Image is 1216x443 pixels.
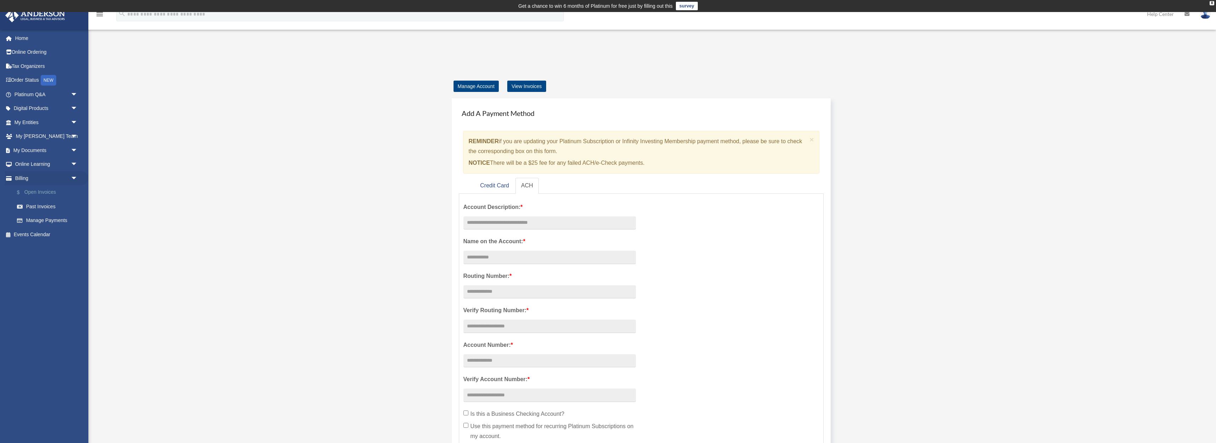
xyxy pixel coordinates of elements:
[118,10,126,17] i: search
[518,2,673,10] div: Get a chance to win 6 months of Platinum for free just by filling out this
[10,185,88,200] a: $Open Invoices
[463,271,636,281] label: Routing Number:
[10,214,85,228] a: Manage Payments
[469,138,499,144] strong: REMINDER
[5,101,88,116] a: Digital Productsarrow_drop_down
[5,45,88,59] a: Online Ordering
[463,237,636,246] label: Name on the Account:
[463,374,636,384] label: Verify Account Number:
[10,199,88,214] a: Past Invoices
[1210,1,1214,5] div: close
[463,421,636,441] label: Use this payment method for recurring Platinum Subscriptions on my account.
[41,75,56,86] div: NEW
[5,143,88,157] a: My Documentsarrow_drop_down
[463,410,468,415] input: Is this a Business Checking Account?
[474,178,515,194] a: Credit Card
[71,143,85,158] span: arrow_drop_down
[469,158,807,168] p: There will be a $25 fee for any failed ACH/e-Check payments.
[463,202,636,212] label: Account Description:
[5,73,88,88] a: Order StatusNEW
[95,12,104,18] a: menu
[71,129,85,144] span: arrow_drop_down
[5,59,88,73] a: Tax Organizers
[5,115,88,129] a: My Entitiesarrow_drop_down
[469,160,490,166] strong: NOTICE
[463,131,820,174] div: if you are updating your Platinum Subscription or Infinity Investing Membership payment method, p...
[5,171,88,185] a: Billingarrow_drop_down
[71,171,85,186] span: arrow_drop_down
[809,136,814,143] button: Close
[5,129,88,144] a: My [PERSON_NAME] Teamarrow_drop_down
[459,105,824,121] h4: Add A Payment Method
[463,409,636,419] label: Is this a Business Checking Account?
[3,8,67,22] img: Anderson Advisors Platinum Portal
[5,157,88,171] a: Online Learningarrow_drop_down
[71,87,85,102] span: arrow_drop_down
[463,305,636,315] label: Verify Routing Number:
[515,178,539,194] a: ACH
[5,31,88,45] a: Home
[676,2,698,10] a: survey
[463,423,468,428] input: Use this payment method for recurring Platinum Subscriptions on my account.
[463,340,636,350] label: Account Number:
[5,87,88,101] a: Platinum Q&Aarrow_drop_down
[71,157,85,172] span: arrow_drop_down
[21,188,24,197] span: $
[1200,9,1211,19] img: User Pic
[454,81,499,92] a: Manage Account
[5,227,88,241] a: Events Calendar
[71,101,85,116] span: arrow_drop_down
[95,10,104,18] i: menu
[71,115,85,130] span: arrow_drop_down
[809,135,814,144] span: ×
[507,81,546,92] a: View Invoices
